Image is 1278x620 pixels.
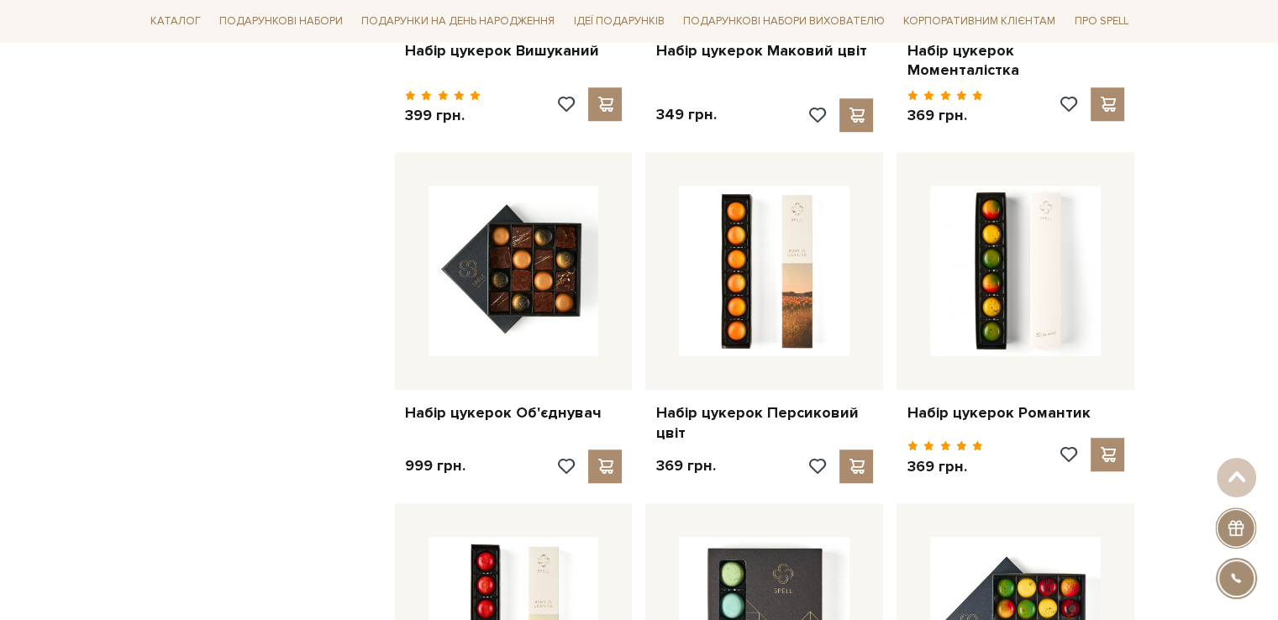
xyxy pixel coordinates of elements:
[907,41,1124,81] a: Набір цукерок Моменталістка
[1067,8,1134,34] a: Про Spell
[897,7,1062,35] a: Корпоративним клієнтам
[655,403,873,443] a: Набір цукерок Персиковий цвіт
[405,106,481,125] p: 399 грн.
[907,403,1124,423] a: Набір цукерок Романтик
[676,7,891,35] a: Подарункові набори вихователю
[907,106,983,125] p: 369 грн.
[355,8,561,34] a: Подарунки на День народження
[566,8,671,34] a: Ідеї подарунків
[655,41,873,60] a: Набір цукерок Маковий цвіт
[213,8,350,34] a: Подарункові набори
[655,105,716,124] p: 349 грн.
[907,457,983,476] p: 369 грн.
[655,456,715,476] p: 369 грн.
[144,8,208,34] a: Каталог
[405,41,623,60] a: Набір цукерок Вишуканий
[405,456,465,476] p: 999 грн.
[405,403,623,423] a: Набір цукерок Об'єднувач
